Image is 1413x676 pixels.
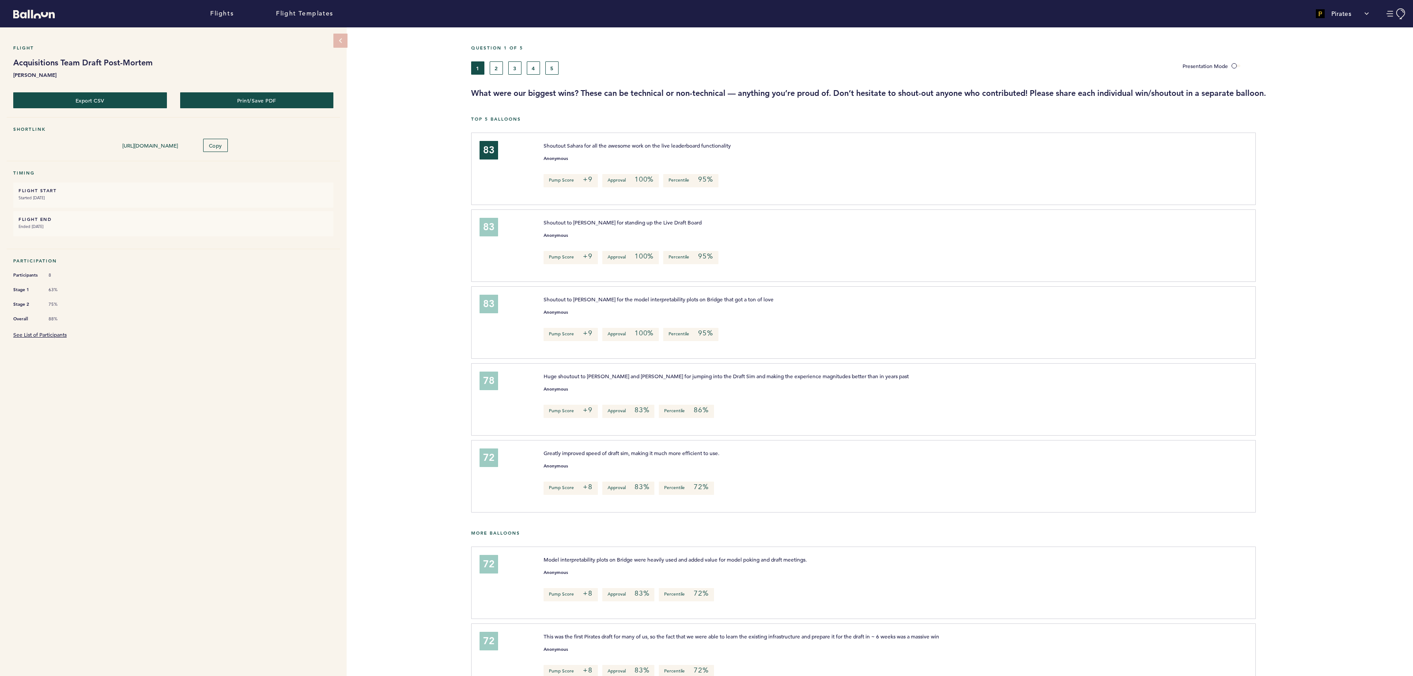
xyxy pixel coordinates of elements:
p: Pump Score [544,328,598,341]
small: Anonymous [544,310,568,315]
p: Approval [602,482,654,495]
h5: Top 5 Balloons [471,116,1406,122]
em: 86% [694,406,708,414]
p: Pump Score [544,174,598,187]
button: 5 [545,61,559,75]
em: 72% [694,666,708,675]
em: 100% [635,252,654,261]
div: 83 [480,218,498,236]
em: +9 [583,406,593,414]
span: Overall [13,315,40,323]
a: Flight Templates [276,9,333,19]
em: 72% [694,482,708,491]
span: This was the first Pirates draft for many of us, so the fact that we were able to learn the exist... [544,633,939,640]
em: 100% [635,329,654,338]
p: Approval [602,251,659,264]
small: Anonymous [544,647,568,652]
button: 2 [490,61,503,75]
p: Pump Score [544,588,598,601]
span: Copy [209,142,222,149]
p: Approval [602,588,654,601]
em: +9 [583,175,593,184]
em: 72% [694,589,708,598]
span: Shoutout to [PERSON_NAME] for the model interpretability plots on Bridge that got a ton of love [544,296,774,303]
div: 83 [480,295,498,313]
em: 100% [635,175,654,184]
svg: Balloon [13,10,55,19]
span: 8 [49,272,75,278]
span: Greatly improved speed of draft sim, making it much more efficient to use. [544,449,719,456]
a: Flights [210,9,234,19]
button: 3 [508,61,521,75]
button: 4 [527,61,540,75]
p: Percentile [659,405,714,418]
em: +8 [583,482,593,491]
small: Started [DATE] [19,194,328,202]
p: Pirates [1331,9,1352,18]
button: Export CSV [13,92,167,108]
h5: Question 1 of 5 [471,45,1406,51]
em: 83% [635,589,649,598]
p: Approval [602,405,654,418]
button: 1 [471,61,484,75]
button: Manage Account [1387,8,1406,19]
h6: FLIGHT END [19,216,328,222]
em: 95% [698,252,713,261]
button: Print/Save PDF [180,92,334,108]
div: 83 [480,141,498,160]
div: 72 [480,448,498,467]
p: Percentile [659,482,714,495]
span: Huge shoutout to [PERSON_NAME] and [PERSON_NAME] for jumping into the Draft Sim and making the ex... [544,372,909,380]
p: Pump Score [544,251,598,264]
em: 83% [635,406,649,414]
h5: Timing [13,170,333,176]
span: Model interpretability plots on Bridge were heavily used and added value for model poking and dra... [544,556,807,563]
h5: Participation [13,258,333,264]
em: +8 [583,666,593,675]
div: 78 [480,372,498,390]
small: Ended [DATE] [19,222,328,231]
span: Shoutout to [PERSON_NAME] for standing up the Live Draft Board [544,219,702,226]
small: Anonymous [544,464,568,468]
p: Percentile [663,174,718,187]
span: Stage 2 [13,300,40,309]
p: Percentile [663,251,718,264]
em: 83% [635,666,649,675]
span: 63% [49,287,75,293]
div: 72 [480,555,498,573]
h6: FLIGHT START [19,188,328,194]
span: Participants [13,271,40,280]
a: See List of Participants [13,331,67,338]
em: 95% [698,175,713,184]
p: Approval [602,174,659,187]
p: Percentile [659,588,714,601]
div: 72 [480,632,498,650]
em: +9 [583,252,593,261]
span: Shoutout Sahara for all the awesome work on the live leaderboard functionality [544,142,731,149]
span: Presentation Mode [1183,62,1228,69]
p: Percentile [663,328,718,341]
h5: More Balloons [471,530,1406,536]
h1: Acquisitions Team Draft Post-Mortem [13,57,333,68]
span: Stage 1 [13,285,40,294]
span: 75% [49,301,75,308]
em: +9 [583,329,593,338]
button: Copy [203,139,228,152]
p: Pump Score [544,405,598,418]
b: [PERSON_NAME] [13,70,333,79]
small: Anonymous [544,156,568,161]
h5: Shortlink [13,126,333,132]
span: 88% [49,316,75,322]
small: Anonymous [544,233,568,238]
p: Pump Score [544,482,598,495]
h5: Flight [13,45,333,51]
button: Pirates [1311,5,1374,23]
em: 83% [635,482,649,491]
em: 95% [698,329,713,338]
small: Anonymous [544,570,568,575]
p: Approval [602,328,659,341]
h3: What were our biggest wins? These can be technical or non-technical — anything you’re proud of. D... [471,88,1406,99]
small: Anonymous [544,387,568,391]
em: +8 [583,589,593,598]
a: Balloon [7,9,55,18]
